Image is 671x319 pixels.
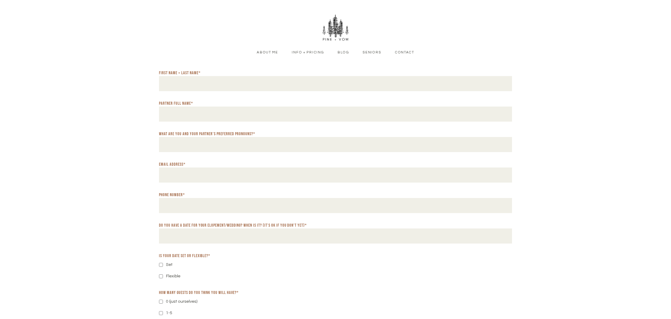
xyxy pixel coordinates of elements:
[166,297,197,306] label: 0 (just ourselves)
[159,162,186,167] label: Email address
[159,290,239,295] label: How many guests do you think you will have?
[159,192,185,198] label: Phone Number
[287,50,329,55] a: Info + Pricing
[322,14,349,42] img: Pine + Vow
[159,131,255,137] label: What are you and your partner's preferred pronouns?
[166,272,180,280] label: Flexible
[159,70,201,76] label: First Name + Last Name
[159,101,193,106] label: Partner Full Name
[358,50,387,55] a: Seniors
[166,309,172,317] label: 1-5
[390,50,420,55] a: Contact
[159,223,307,228] label: Do you have a date for your elopement/wedding? When is it? (It's ok if you don't yet)
[159,253,210,259] label: Is your date set or flexible?
[332,50,354,55] a: Blog
[251,50,283,55] a: About Me
[166,260,173,269] label: Set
